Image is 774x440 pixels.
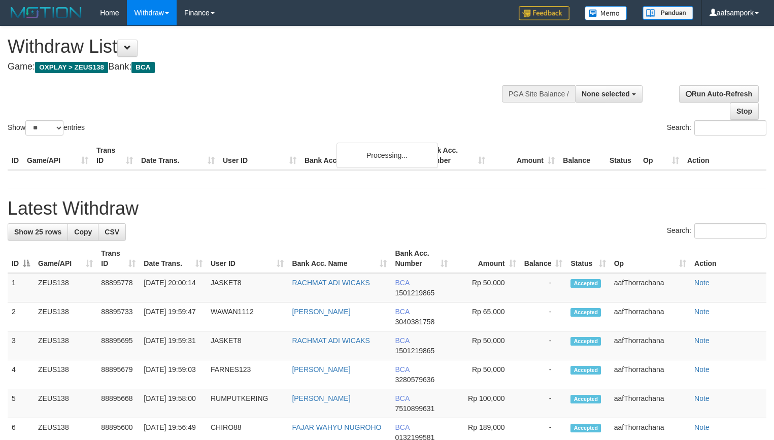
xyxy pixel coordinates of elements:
[207,273,288,302] td: JASKET8
[395,365,409,374] span: BCA
[566,244,610,273] th: Status: activate to sort column ascending
[8,244,34,273] th: ID: activate to sort column descending
[610,244,690,273] th: Op: activate to sort column ascending
[34,302,97,331] td: ZEUS138
[610,273,690,302] td: aafThorrachana
[8,360,34,389] td: 4
[395,347,434,355] span: Copy 1501219865 to clipboard
[8,223,68,241] a: Show 25 rows
[219,141,300,170] th: User ID
[292,423,381,431] a: FAJAR WAHYU NUGROHO
[395,394,409,402] span: BCA
[97,331,140,360] td: 88895695
[605,141,639,170] th: Status
[207,389,288,418] td: RUMPUTKERING
[520,331,567,360] td: -
[694,423,710,431] a: Note
[452,244,520,273] th: Amount: activate to sort column ascending
[292,279,370,287] a: RACHMAT ADI WICAKS
[519,6,569,20] img: Feedback.jpg
[694,223,766,239] input: Search:
[694,336,710,345] a: Note
[582,90,630,98] span: None selected
[694,365,710,374] a: Note
[336,143,438,168] div: Processing...
[391,244,451,273] th: Bank Acc. Number: activate to sort column ascending
[105,228,119,236] span: CSV
[97,302,140,331] td: 88895733
[610,389,690,418] td: aafThorrachana
[97,244,140,273] th: Trans ID: activate to sort column ascending
[8,120,85,136] label: Show entries
[520,244,567,273] th: Balance: activate to sort column ascending
[92,141,137,170] th: Trans ID
[8,62,506,72] h4: Game: Bank:
[207,244,288,273] th: User ID: activate to sort column ascending
[694,279,710,287] a: Note
[420,141,489,170] th: Bank Acc. Number
[140,302,207,331] td: [DATE] 19:59:47
[395,404,434,413] span: Copy 7510899631 to clipboard
[8,389,34,418] td: 5
[292,308,350,316] a: [PERSON_NAME]
[520,273,567,302] td: -
[730,103,759,120] a: Stop
[610,331,690,360] td: aafThorrachana
[137,141,219,170] th: Date Trans.
[395,318,434,326] span: Copy 3040381758 to clipboard
[207,302,288,331] td: WAWAN1112
[97,273,140,302] td: 88895778
[292,365,350,374] a: [PERSON_NAME]
[575,85,643,103] button: None selected
[679,85,759,103] a: Run Auto-Refresh
[395,308,409,316] span: BCA
[395,376,434,384] span: Copy 3280579636 to clipboard
[452,360,520,389] td: Rp 50,000
[8,198,766,219] h1: Latest Withdraw
[140,331,207,360] td: [DATE] 19:59:31
[34,331,97,360] td: ZEUS138
[610,360,690,389] td: aafThorrachana
[585,6,627,20] img: Button%20Memo.svg
[452,389,520,418] td: Rp 100,000
[131,62,154,73] span: BCA
[25,120,63,136] select: Showentries
[292,394,350,402] a: [PERSON_NAME]
[452,273,520,302] td: Rp 50,000
[452,302,520,331] td: Rp 65,000
[520,360,567,389] td: -
[34,273,97,302] td: ZEUS138
[140,389,207,418] td: [DATE] 19:58:00
[68,223,98,241] a: Copy
[694,120,766,136] input: Search:
[570,279,601,288] span: Accepted
[694,394,710,402] a: Note
[34,244,97,273] th: Game/API: activate to sort column ascending
[8,302,34,331] td: 2
[610,302,690,331] td: aafThorrachana
[35,62,108,73] span: OXPLAY > ZEUS138
[8,37,506,57] h1: Withdraw List
[97,360,140,389] td: 88895679
[207,360,288,389] td: FARNES123
[570,308,601,317] span: Accepted
[452,331,520,360] td: Rp 50,000
[570,395,601,403] span: Accepted
[570,366,601,375] span: Accepted
[395,279,409,287] span: BCA
[14,228,61,236] span: Show 25 rows
[639,141,683,170] th: Op
[489,141,559,170] th: Amount
[8,273,34,302] td: 1
[690,244,766,273] th: Action
[570,424,601,432] span: Accepted
[502,85,575,103] div: PGA Site Balance /
[97,389,140,418] td: 88895668
[288,244,391,273] th: Bank Acc. Name: activate to sort column ascending
[395,336,409,345] span: BCA
[34,360,97,389] td: ZEUS138
[140,273,207,302] td: [DATE] 20:00:14
[694,308,710,316] a: Note
[140,244,207,273] th: Date Trans.: activate to sort column ascending
[74,228,92,236] span: Copy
